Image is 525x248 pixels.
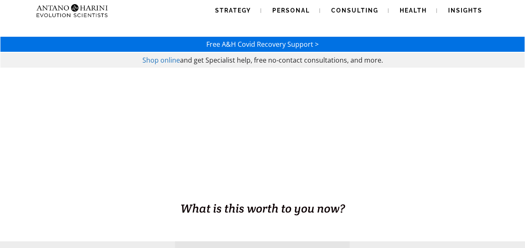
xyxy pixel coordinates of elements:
[206,40,319,49] a: Free A&H Covid Recovery Support >
[331,7,378,14] span: Consulting
[180,56,383,65] span: and get Specialist help, free no-contact consultations, and more.
[215,7,251,14] span: Strategy
[272,7,310,14] span: Personal
[1,182,524,200] h1: BUSINESS. HEALTH. Family. Legacy
[142,56,180,65] a: Shop online
[400,7,427,14] span: Health
[448,7,482,14] span: Insights
[180,201,345,216] span: What is this worth to you now?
